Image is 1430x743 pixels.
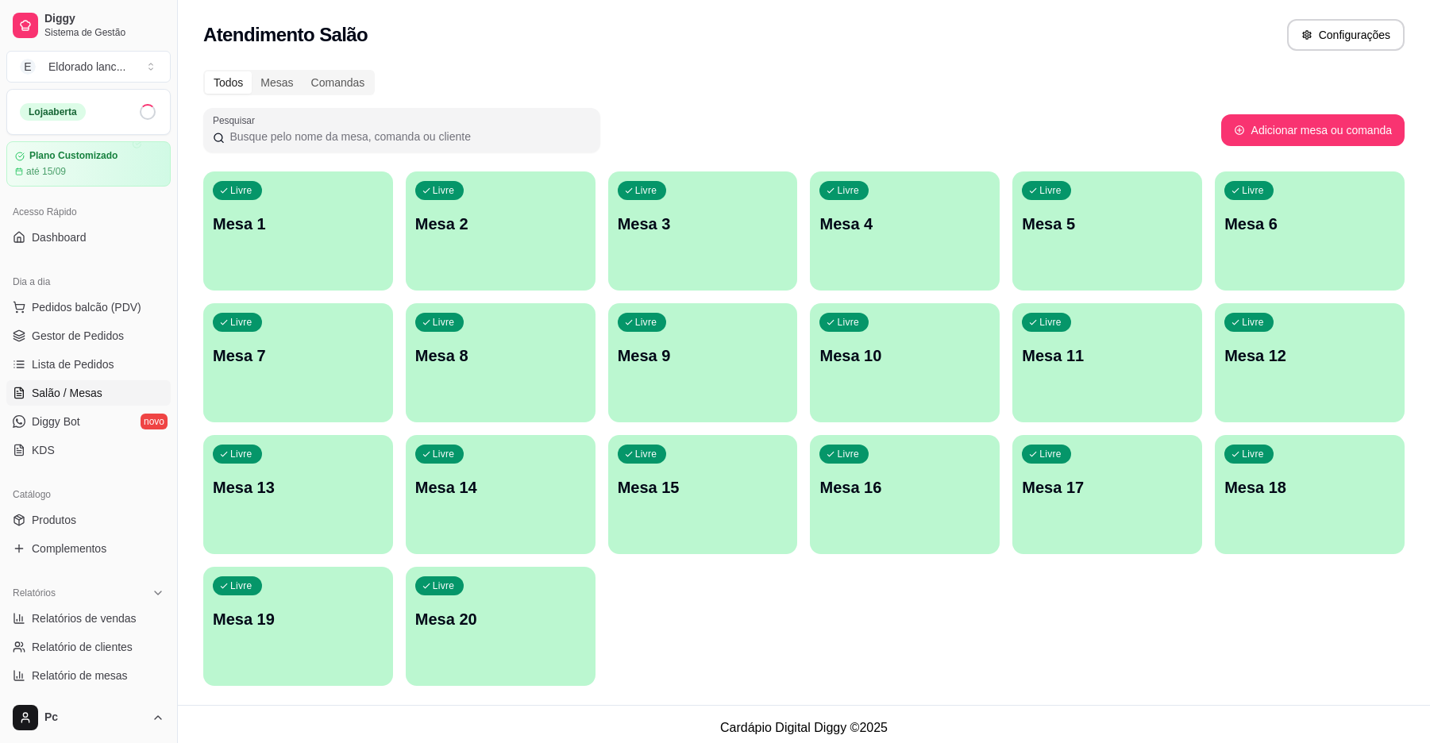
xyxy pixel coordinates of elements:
p: Livre [433,316,455,329]
a: Relatórios de vendas [6,606,171,631]
button: LivreMesa 5 [1012,171,1202,291]
p: Livre [1242,316,1264,329]
div: Comandas [303,71,374,94]
article: Plano Customizado [29,150,118,162]
button: LivreMesa 12 [1215,303,1405,422]
span: Dashboard [32,229,87,245]
span: KDS [32,442,55,458]
a: Diggy Botnovo [6,409,171,434]
span: Pc [44,710,145,725]
button: LivreMesa 6 [1215,171,1405,291]
p: Mesa 17 [1022,476,1193,499]
span: Relatórios [13,587,56,599]
p: Livre [230,316,252,329]
p: Mesa 16 [819,476,990,499]
p: Mesa 3 [618,213,788,235]
p: Mesa 5 [1022,213,1193,235]
a: Relatório de fidelidadenovo [6,691,171,717]
button: Pc [6,699,171,737]
p: Livre [635,316,657,329]
p: Mesa 9 [618,345,788,367]
p: Livre [1039,184,1062,197]
span: Relatório de mesas [32,668,128,683]
span: Diggy Bot [32,414,80,429]
p: Livre [230,184,252,197]
div: Acesso Rápido [6,199,171,225]
input: Pesquisar [225,129,591,144]
p: Mesa 2 [415,213,586,235]
button: LivreMesa 2 [406,171,596,291]
p: Livre [433,579,455,592]
p: Livre [1242,448,1264,460]
span: Diggy [44,12,164,26]
a: Dashboard [6,225,171,250]
p: Livre [433,448,455,460]
button: LivreMesa 7 [203,303,393,422]
p: Livre [1242,184,1264,197]
button: LivreMesa 9 [608,303,798,422]
p: Mesa 12 [1224,345,1395,367]
p: Mesa 6 [1224,213,1395,235]
p: Mesa 15 [618,476,788,499]
a: Complementos [6,536,171,561]
p: Mesa 20 [415,608,586,630]
a: Produtos [6,507,171,533]
span: Complementos [32,541,106,556]
article: até 15/09 [26,165,66,178]
a: Relatório de clientes [6,634,171,660]
p: Mesa 19 [213,608,384,630]
div: Eldorado lanc ... [48,59,125,75]
p: Livre [1039,316,1062,329]
p: Livre [635,184,657,197]
button: LivreMesa 15 [608,435,798,554]
span: Relatório de clientes [32,639,133,655]
label: Pesquisar [213,114,260,127]
button: LivreMesa 17 [1012,435,1202,554]
button: LivreMesa 16 [810,435,1000,554]
p: Livre [433,184,455,197]
button: Pedidos balcão (PDV) [6,295,171,320]
button: Configurações [1287,19,1405,51]
p: Livre [230,579,252,592]
p: Mesa 1 [213,213,384,235]
p: Mesa 13 [213,476,384,499]
span: Salão / Mesas [32,385,102,401]
p: Mesa 14 [415,476,586,499]
h2: Atendimento Salão [203,22,368,48]
p: Livre [837,448,859,460]
span: Produtos [32,512,76,528]
div: Catálogo [6,482,171,507]
span: E [20,59,36,75]
a: Salão / Mesas [6,380,171,406]
button: LivreMesa 10 [810,303,1000,422]
span: Lista de Pedidos [32,356,114,372]
button: Select a team [6,51,171,83]
a: Gestor de Pedidos [6,323,171,348]
button: LivreMesa 4 [810,171,1000,291]
button: LivreMesa 20 [406,567,596,686]
p: Livre [635,448,657,460]
button: LivreMesa 1 [203,171,393,291]
button: LivreMesa 18 [1215,435,1405,554]
span: Sistema de Gestão [44,26,164,39]
button: LivreMesa 13 [203,435,393,554]
a: KDS [6,437,171,463]
a: Lista de Pedidos [6,352,171,377]
p: Livre [1039,448,1062,460]
div: Dia a dia [6,269,171,295]
div: Mesas [252,71,302,94]
button: LivreMesa 8 [406,303,596,422]
p: Livre [837,184,859,197]
div: Loja aberta [20,103,86,121]
p: Mesa 7 [213,345,384,367]
button: Adicionar mesa ou comanda [1221,114,1405,146]
span: Gestor de Pedidos [32,328,124,344]
button: LivreMesa 3 [608,171,798,291]
p: Livre [230,448,252,460]
div: Todos [205,71,252,94]
a: Relatório de mesas [6,663,171,688]
p: Mesa 4 [819,213,990,235]
button: LivreMesa 14 [406,435,596,554]
button: LivreMesa 19 [203,567,393,686]
p: Livre [837,316,859,329]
